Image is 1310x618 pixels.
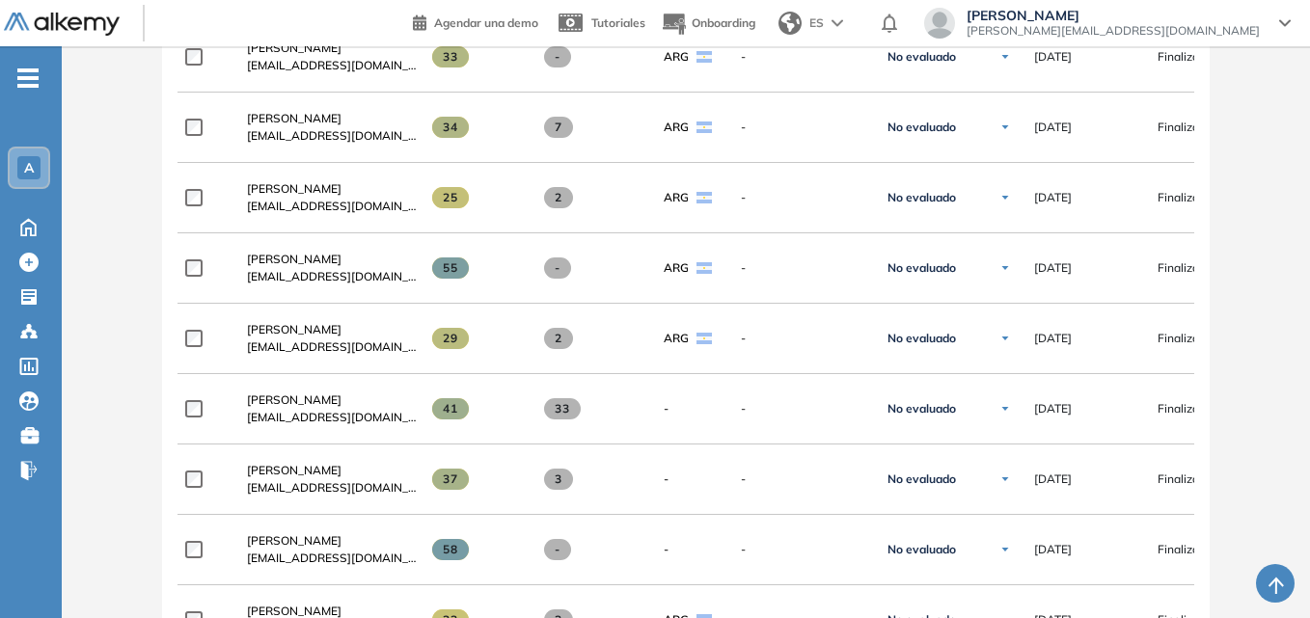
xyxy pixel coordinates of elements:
[999,403,1011,415] img: Ícono de flecha
[696,121,712,133] img: ARG
[247,110,417,127] a: [PERSON_NAME]
[544,469,574,490] span: 3
[664,400,669,417] span: -
[247,409,417,426] span: [EMAIL_ADDRESS][DOMAIN_NAME]
[696,262,712,274] img: ARG
[1158,48,1213,66] span: Finalizado
[1034,470,1072,488] span: [DATE]
[741,259,864,277] span: -
[664,259,689,277] span: ARG
[741,48,864,66] span: -
[999,192,1011,203] img: Ícono de flecha
[432,117,470,138] span: 34
[432,187,470,208] span: 25
[664,330,689,347] span: ARG
[1158,119,1213,136] span: Finalizado
[247,550,417,567] span: [EMAIL_ADDRESS][DOMAIN_NAME]
[247,392,341,407] span: [PERSON_NAME]
[999,262,1011,274] img: Ícono de flecha
[741,541,864,558] span: -
[432,469,470,490] span: 37
[664,48,689,66] span: ARG
[247,462,417,479] a: [PERSON_NAME]
[247,604,341,618] span: [PERSON_NAME]
[832,19,843,27] img: arrow
[413,10,538,33] a: Agendar una demo
[247,198,417,215] span: [EMAIL_ADDRESS][DOMAIN_NAME]
[432,539,470,560] span: 58
[247,57,417,74] span: [EMAIL_ADDRESS][DOMAIN_NAME]
[4,13,120,37] img: Logo
[999,333,1011,344] img: Ícono de flecha
[434,15,538,30] span: Agendar una demo
[247,533,341,548] span: [PERSON_NAME]
[1034,330,1072,347] span: [DATE]
[432,398,470,419] span: 41
[247,268,417,285] span: [EMAIL_ADDRESS][DOMAIN_NAME]
[247,463,341,477] span: [PERSON_NAME]
[247,322,341,336] span: [PERSON_NAME]
[544,117,574,138] span: 7
[247,391,417,409] a: [PERSON_NAME]
[544,398,582,419] span: 33
[1158,189,1213,206] span: Finalizado
[887,542,956,557] span: No evaluado
[247,252,341,266] span: [PERSON_NAME]
[1034,119,1072,136] span: [DATE]
[692,15,755,30] span: Onboarding
[1158,541,1213,558] span: Finalizado
[544,257,572,279] span: -
[432,257,470,279] span: 55
[17,76,39,80] i: -
[999,544,1011,555] img: Ícono de flecha
[809,14,824,32] span: ES
[999,473,1011,485] img: Ícono de flecha
[664,470,669,488] span: -
[887,471,956,487] span: No evaluado
[247,479,417,497] span: [EMAIL_ADDRESS][DOMAIN_NAME]
[1214,525,1310,618] iframe: Chat Widget
[247,338,417,356] span: [EMAIL_ADDRESS][DOMAIN_NAME]
[741,400,864,417] span: -
[696,333,712,344] img: ARG
[1034,259,1072,277] span: [DATE]
[24,160,34,175] span: A
[1158,470,1213,488] span: Finalizado
[887,401,956,416] span: No evaluado
[887,49,956,65] span: No evaluado
[247,321,417,338] a: [PERSON_NAME]
[741,330,864,347] span: -
[247,127,417,145] span: [EMAIL_ADDRESS][DOMAIN_NAME]
[741,119,864,136] span: -
[696,51,712,63] img: ARG
[544,539,572,560] span: -
[1034,541,1072,558] span: [DATE]
[591,15,645,30] span: Tutoriales
[247,40,417,57] a: [PERSON_NAME]
[1158,259,1213,277] span: Finalizado
[664,119,689,136] span: ARG
[696,192,712,203] img: ARG
[1158,400,1213,417] span: Finalizado
[544,328,574,349] span: 2
[1034,400,1072,417] span: [DATE]
[1158,330,1213,347] span: Finalizado
[247,251,417,268] a: [PERSON_NAME]
[999,51,1011,63] img: Ícono de flecha
[664,189,689,206] span: ARG
[887,260,956,276] span: No evaluado
[247,181,341,196] span: [PERSON_NAME]
[247,180,417,198] a: [PERSON_NAME]
[887,120,956,135] span: No evaluado
[741,470,864,488] span: -
[999,121,1011,133] img: Ícono de flecha
[544,187,574,208] span: 2
[1214,525,1310,618] div: Widget de chat
[887,331,956,346] span: No evaluado
[247,532,417,550] a: [PERSON_NAME]
[664,541,669,558] span: -
[247,111,341,125] span: [PERSON_NAME]
[1034,48,1072,66] span: [DATE]
[247,40,341,55] span: [PERSON_NAME]
[544,46,572,67] span: -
